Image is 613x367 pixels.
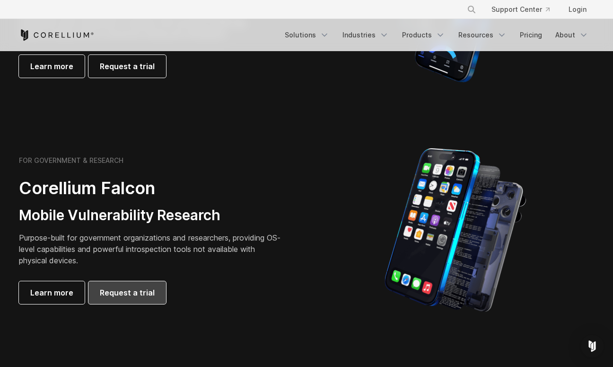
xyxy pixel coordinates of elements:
[100,287,155,298] span: Request a trial
[88,55,166,78] a: Request a trial
[550,27,594,44] a: About
[463,1,480,18] button: Search
[484,1,557,18] a: Support Center
[30,287,73,298] span: Learn more
[19,156,123,165] h6: FOR GOVERNMENT & RESEARCH
[19,281,85,304] a: Learn more
[100,61,155,72] span: Request a trial
[88,281,166,304] a: Request a trial
[30,61,73,72] span: Learn more
[19,55,85,78] a: Learn more
[453,27,512,44] a: Resources
[19,232,284,266] p: Purpose-built for government organizations and researchers, providing OS-level capabilities and p...
[19,178,284,199] h2: Corellium Falcon
[514,27,548,44] a: Pricing
[279,27,335,44] a: Solutions
[279,27,594,44] div: Navigation Menu
[396,27,451,44] a: Products
[19,29,94,41] a: Corellium Home
[455,1,594,18] div: Navigation Menu
[561,1,594,18] a: Login
[337,27,394,44] a: Industries
[384,147,526,313] img: iPhone model separated into the mechanics used to build the physical device.
[19,206,284,224] h3: Mobile Vulnerability Research
[581,335,604,358] div: Open Intercom Messenger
